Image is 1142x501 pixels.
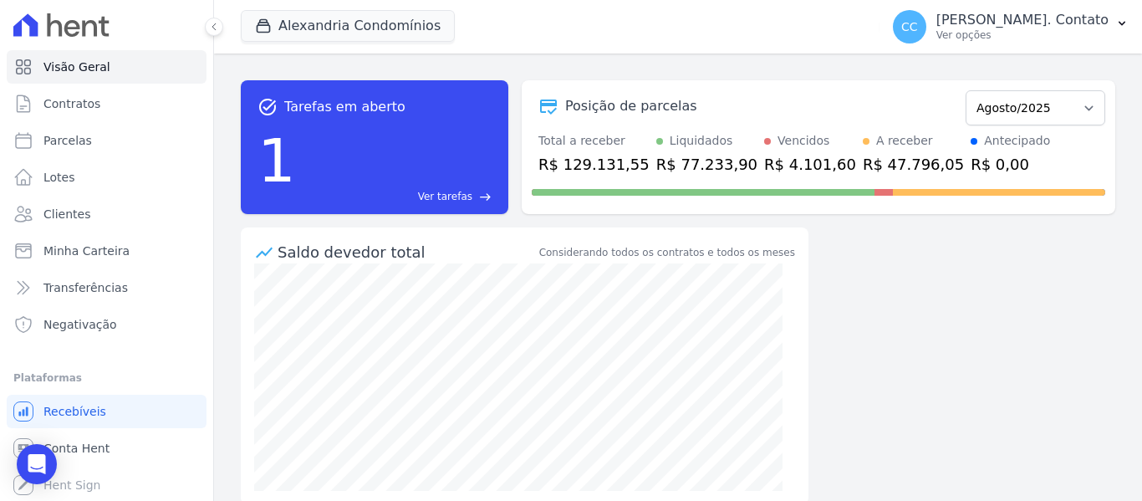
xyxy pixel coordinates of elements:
[43,169,75,186] span: Lotes
[257,117,296,204] div: 1
[303,189,492,204] a: Ver tarefas east
[876,132,933,150] div: A receber
[656,153,757,176] div: R$ 77.233,90
[284,97,405,117] span: Tarefas em aberto
[539,245,795,260] div: Considerando todos os contratos e todos os meses
[241,10,455,42] button: Alexandria Condomínios
[7,87,206,120] a: Contratos
[7,432,206,465] a: Conta Hent
[7,271,206,304] a: Transferências
[418,189,472,204] span: Ver tarefas
[479,191,492,203] span: east
[538,153,650,176] div: R$ 129.131,55
[13,368,200,388] div: Plataformas
[17,444,57,484] div: Open Intercom Messenger
[971,153,1050,176] div: R$ 0,00
[43,59,110,75] span: Visão Geral
[7,124,206,157] a: Parcelas
[879,3,1142,50] button: CC [PERSON_NAME]. Contato Ver opções
[984,132,1050,150] div: Antecipado
[670,132,733,150] div: Liquidados
[43,279,128,296] span: Transferências
[7,395,206,428] a: Recebíveis
[863,153,964,176] div: R$ 47.796,05
[936,12,1109,28] p: [PERSON_NAME]. Contato
[7,50,206,84] a: Visão Geral
[764,153,856,176] div: R$ 4.101,60
[43,316,117,333] span: Negativação
[43,440,110,457] span: Conta Hent
[901,21,918,33] span: CC
[777,132,829,150] div: Vencidos
[538,132,650,150] div: Total a receber
[936,28,1109,42] p: Ver opções
[7,308,206,341] a: Negativação
[7,234,206,268] a: Minha Carteira
[43,206,90,222] span: Clientes
[43,95,100,112] span: Contratos
[7,197,206,231] a: Clientes
[257,97,278,117] span: task_alt
[7,161,206,194] a: Lotes
[43,403,106,420] span: Recebíveis
[43,132,92,149] span: Parcelas
[565,96,697,116] div: Posição de parcelas
[278,241,536,263] div: Saldo devedor total
[43,243,130,259] span: Minha Carteira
